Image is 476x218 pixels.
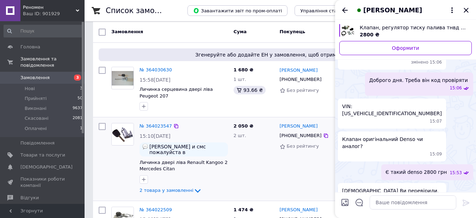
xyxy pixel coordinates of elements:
span: 2 шт. [234,133,246,138]
img: :speech_balloon: [142,144,148,149]
span: Виконані [25,105,47,112]
img: 4797578397_w700_h500_klapan-regulyator-tisku.jpg [341,24,354,37]
span: 3 [80,86,82,92]
span: 15:07 28.09.2025 [430,118,442,124]
span: 1 шт. [234,77,246,82]
a: Фото товару [111,67,134,89]
div: 93.66 ₴ [234,86,266,94]
img: Фото товару [112,124,134,145]
span: [DEMOGRAPHIC_DATA] [20,164,73,170]
span: VIN: [US_VEHICLE_IDENTIFICATION_NUMBER] [342,103,442,117]
span: Без рейтингу [287,88,319,93]
span: 1 [80,125,82,132]
span: Згенеруйте або додайте ЕН у замовлення, щоб отримати оплату [101,51,459,58]
span: Управління статусами [300,8,354,13]
input: Пошук [4,25,83,37]
span: 15:06 28.09.2025 [450,85,462,91]
span: Без рейтингу [287,143,319,149]
span: Замовлення [111,29,143,34]
span: 2800 ₴ [360,32,379,37]
span: Доброго дня. Треба він код провіряти [369,77,468,84]
a: Переглянути товар [339,24,472,38]
a: [PERSON_NAME] [280,123,318,130]
button: Управління статусами [295,5,360,16]
span: [PHONE_NUMBER] [280,77,322,82]
span: Відгуки [20,195,39,201]
span: 2 050 ₴ [234,123,253,129]
span: 15:09 28.09.2025 [430,151,442,157]
div: Ваш ID: 901929 [23,11,85,17]
button: [PERSON_NAME] [355,6,456,15]
span: 1 680 ₴ [234,67,253,72]
span: Клапан, регулятор тиску палива тнвд Opel 1.7CDTI ( Denso Японія ) (DCRS301110 294200-0460) [360,24,466,31]
a: № 364022509 [140,207,172,212]
span: 9637 [73,105,82,112]
span: 15:53 28.09.2025 [450,170,462,176]
span: Повідомлення [20,140,55,146]
span: Реномен [23,4,76,11]
button: Назад [341,6,349,14]
span: 2081 [73,115,82,122]
span: [PHONE_NUMBER] [280,133,322,138]
span: [PERSON_NAME] и смс пожалуйста в [GEOGRAPHIC_DATA] [149,144,225,155]
span: Товари та послуги [20,152,65,158]
a: Личинка серцевина двері ліва Peugeot 207 [140,87,213,99]
span: Є такий denso 2800 грн [385,169,447,176]
span: 15:58[DATE] [140,77,171,83]
span: Завантажити звіт по пром-оплаті [193,7,282,14]
span: Замовлення [20,75,50,81]
img: Фото товару [112,71,134,86]
span: Покупець [280,29,305,34]
button: Відкрити шаблони відповідей [355,198,364,207]
span: Скасовані [25,115,49,122]
span: Показники роботи компанії [20,176,65,189]
h1: Список замовлень [106,6,177,15]
button: Завантажити звіт по пром-оплаті [187,5,288,16]
span: Замовлення та повідомлення [20,56,85,69]
span: Нові [25,86,35,92]
a: № 364023547 [140,123,172,129]
span: [PERSON_NAME] [363,6,422,15]
a: Оформити [339,41,472,55]
a: № 364030630 [140,67,172,72]
span: Головна [20,44,40,50]
span: 1 474 ₴ [234,207,253,212]
span: 2 товара у замовленні [140,188,193,193]
span: Клапан оригінальний Denso чи аналог? [342,136,442,150]
a: 2 товара у замовленні [140,188,202,193]
span: 3 [74,75,81,81]
span: Cума [234,29,247,34]
span: Оплачені [25,125,47,132]
a: [PERSON_NAME] [280,67,318,74]
span: Прийняті [25,95,47,102]
a: Фото товару [111,123,134,146]
span: 15:10[DATE] [140,133,171,139]
button: Закрити [462,6,470,14]
span: [DEMOGRAPHIC_DATA] Ви перевірили, він підходить? [342,187,442,201]
span: 15:06 28.09.2025 [430,59,442,65]
span: 50 [78,95,82,102]
span: змінено [411,59,430,65]
a: [PERSON_NAME] [280,207,318,213]
a: Личинка двері ліва Renault Kangoo 2 Mercedes Citan [140,160,228,172]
